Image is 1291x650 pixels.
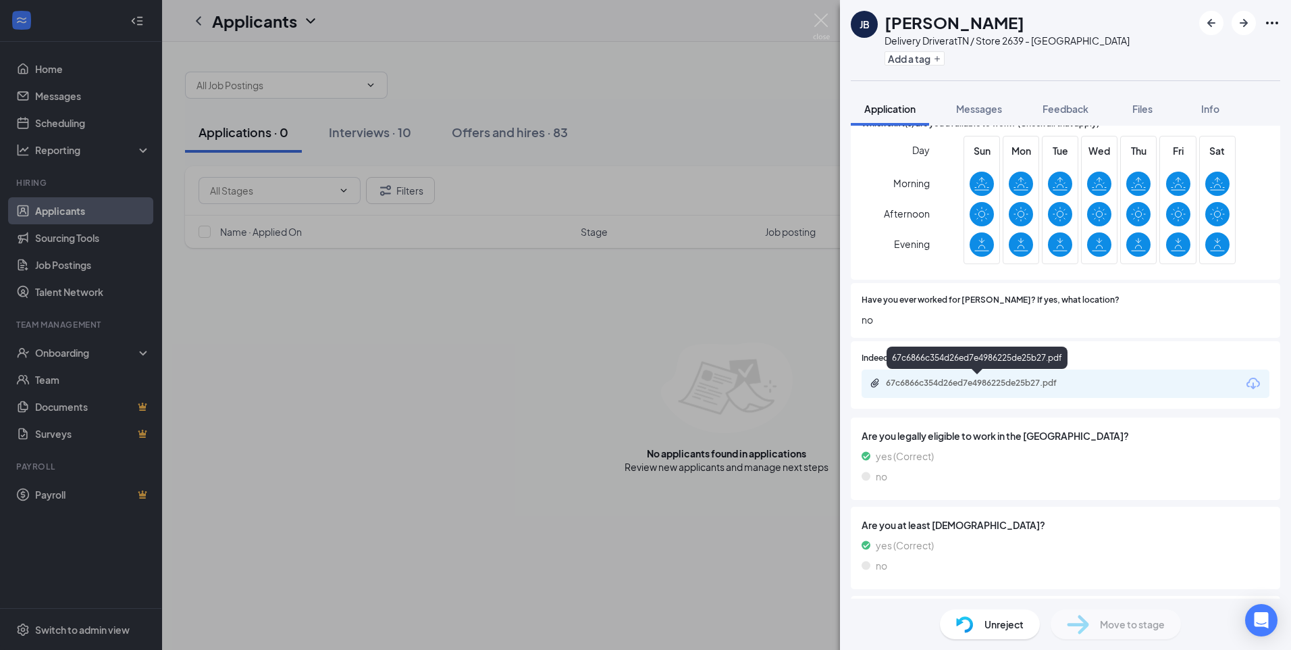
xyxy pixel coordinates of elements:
span: yes (Correct) [876,538,934,553]
span: Indeed Resume [862,352,921,365]
button: PlusAdd a tag [885,51,945,66]
span: Thu [1126,143,1151,158]
svg: Paperclip [870,378,880,389]
div: JB [860,18,870,31]
svg: Ellipses [1264,15,1280,31]
h1: [PERSON_NAME] [885,11,1024,34]
button: ArrowLeftNew [1199,11,1223,35]
div: 67c6866c354d26ed7e4986225de25b27.pdf [887,347,1068,369]
span: Are you at least [DEMOGRAPHIC_DATA]? [862,518,1269,532]
button: ArrowRight [1232,11,1256,35]
span: Day [912,143,930,157]
span: no [862,312,1269,327]
div: 67c6866c354d26ed7e4986225de25b27.pdf [886,378,1075,389]
svg: Download [1245,376,1261,392]
span: Sat [1205,143,1230,158]
svg: Plus [933,55,941,63]
span: no [876,558,887,573]
span: Move to stage [1100,617,1165,632]
span: Info [1201,103,1219,115]
span: Morning [893,171,930,195]
span: Feedback [1043,103,1088,115]
span: Have you ever worked for [PERSON_NAME]? If yes, what location? [862,294,1119,307]
span: Files [1132,103,1153,115]
span: Fri [1166,143,1190,158]
span: Application [864,103,916,115]
span: Wed [1087,143,1111,158]
a: Paperclip67c6866c354d26ed7e4986225de25b27.pdf [870,378,1088,391]
span: no [876,469,887,484]
div: Open Intercom Messenger [1245,604,1277,636]
span: Are you legally eligible to work in the [GEOGRAPHIC_DATA]? [862,428,1269,443]
svg: ArrowLeftNew [1203,15,1219,31]
span: Tue [1048,143,1072,158]
span: Afternoon [884,201,930,226]
span: Evening [894,232,930,256]
span: Sun [970,143,994,158]
span: Messages [956,103,1002,115]
span: Unreject [984,617,1024,632]
span: Mon [1009,143,1033,158]
svg: ArrowRight [1236,15,1252,31]
div: Delivery Driver at TN / Store 2639 - [GEOGRAPHIC_DATA] [885,34,1130,47]
span: yes (Correct) [876,449,934,464]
